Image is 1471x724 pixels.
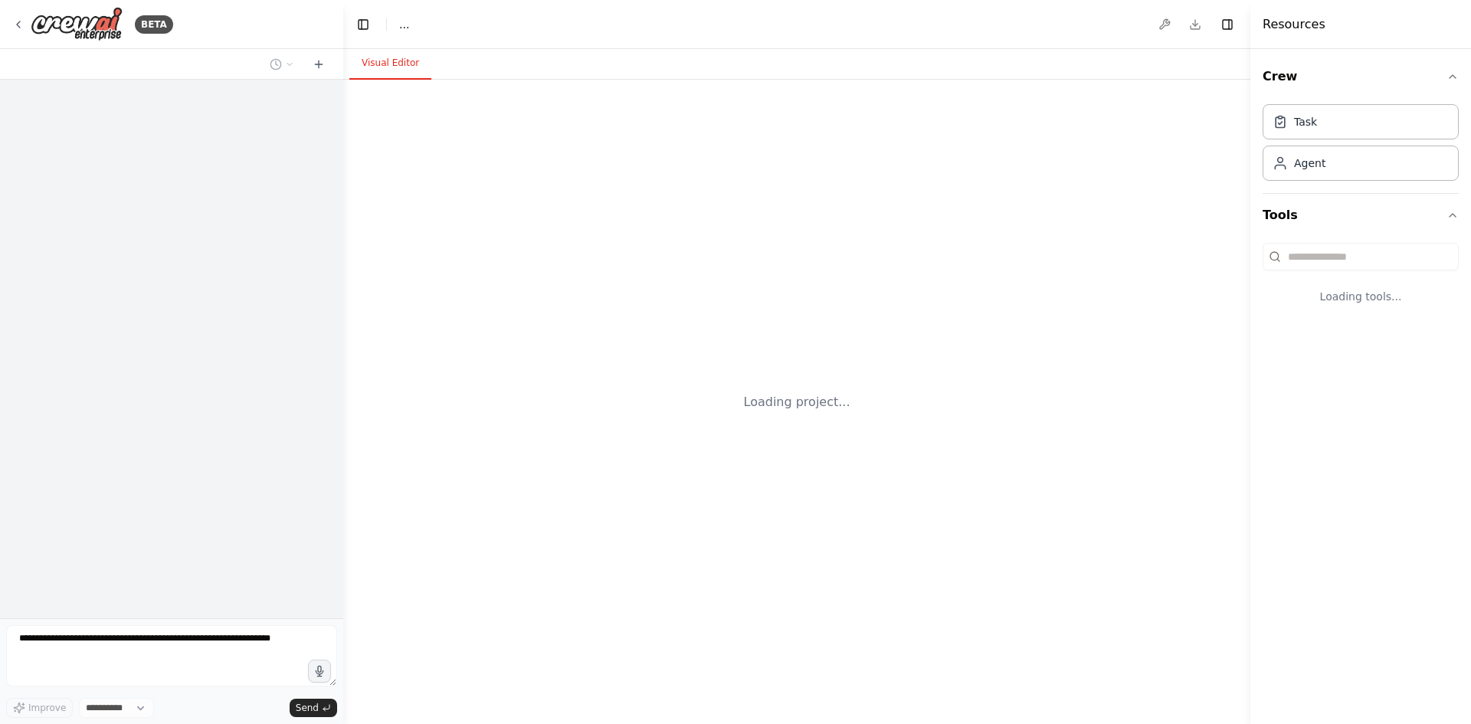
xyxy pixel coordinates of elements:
[264,55,300,74] button: Switch to previous chat
[1263,277,1459,316] div: Loading tools...
[6,698,73,718] button: Improve
[1294,156,1325,171] div: Agent
[1263,15,1325,34] h4: Resources
[28,702,66,714] span: Improve
[1217,14,1238,35] button: Hide right sidebar
[290,699,337,717] button: Send
[744,393,850,411] div: Loading project...
[31,7,123,41] img: Logo
[1294,114,1317,129] div: Task
[1263,55,1459,98] button: Crew
[399,17,409,32] nav: breadcrumb
[1263,194,1459,237] button: Tools
[349,48,431,80] button: Visual Editor
[296,702,319,714] span: Send
[1263,237,1459,329] div: Tools
[308,660,331,683] button: Click to speak your automation idea
[1263,98,1459,193] div: Crew
[399,17,409,32] span: ...
[352,14,374,35] button: Hide left sidebar
[306,55,331,74] button: Start a new chat
[135,15,173,34] div: BETA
